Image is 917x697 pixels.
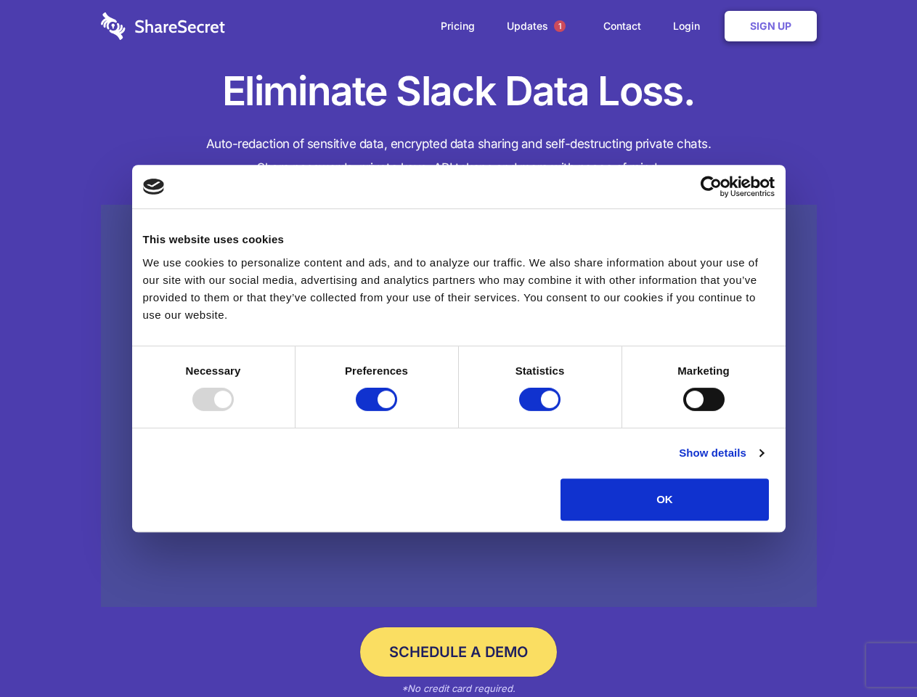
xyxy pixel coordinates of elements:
a: Show details [679,444,763,462]
a: Sign Up [725,11,817,41]
a: Wistia video thumbnail [101,205,817,608]
div: We use cookies to personalize content and ads, and to analyze our traffic. We also share informat... [143,254,775,324]
strong: Marketing [677,364,730,377]
a: Schedule a Demo [360,627,557,677]
strong: Statistics [515,364,565,377]
img: logo-wordmark-white-trans-d4663122ce5f474addd5e946df7df03e33cb6a1c49d2221995e7729f52c070b2.svg [101,12,225,40]
strong: Necessary [186,364,241,377]
a: Login [659,4,722,49]
em: *No credit card required. [402,682,515,694]
h1: Eliminate Slack Data Loss. [101,65,817,118]
a: Contact [589,4,656,49]
h4: Auto-redaction of sensitive data, encrypted data sharing and self-destructing private chats. Shar... [101,132,817,180]
img: logo [143,179,165,195]
button: OK [561,478,769,521]
strong: Preferences [345,364,408,377]
a: Usercentrics Cookiebot - opens in a new window [648,176,775,197]
a: Pricing [426,4,489,49]
span: 1 [554,20,566,32]
div: This website uses cookies [143,231,775,248]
